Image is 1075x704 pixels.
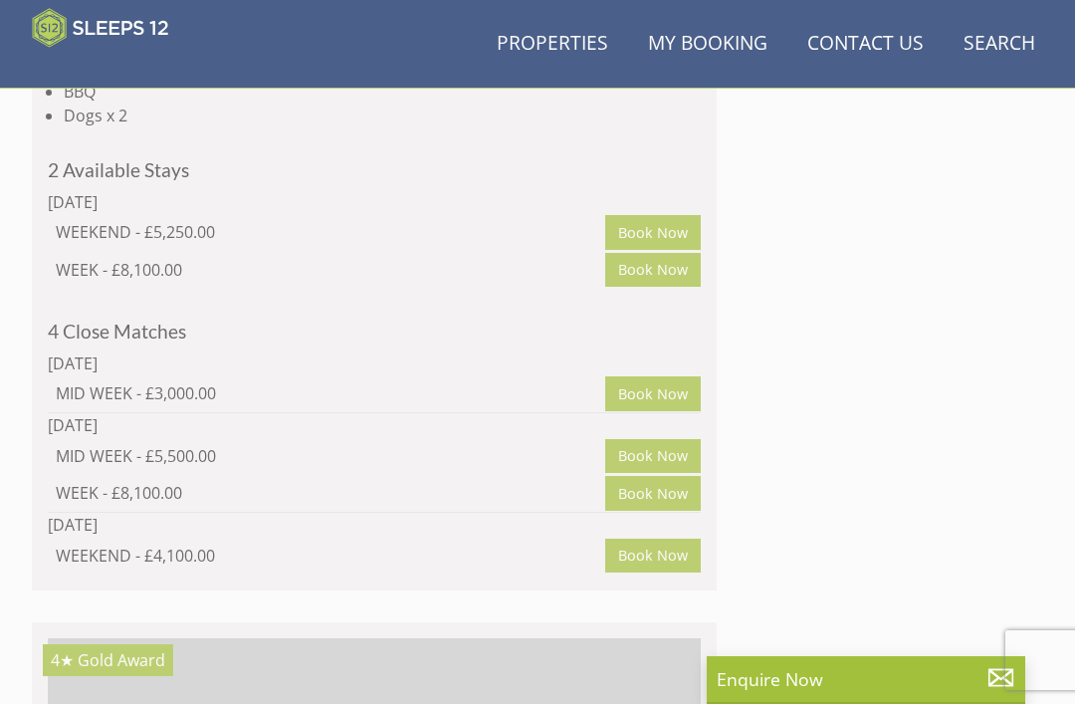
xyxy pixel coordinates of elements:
div: WEEK - £8,100.00 [56,258,605,282]
a: Book Now [605,439,701,473]
div: WEEKEND - £4,100.00 [56,544,605,568]
a: Book Now [605,476,701,510]
h4: 4 Close Matches [48,321,701,342]
p: Enquire Now [717,666,1015,692]
a: My Booking [640,22,775,67]
div: MID WEEK - £3,000.00 [56,381,605,405]
li: Dogs x 2 [64,104,701,127]
a: Book Now [605,376,701,410]
div: [DATE] [48,352,701,375]
a: Book Now [605,253,701,287]
a: Book Now [605,215,701,249]
span: Overbrooks has a 4 star rating under the Quality in Tourism Scheme [51,649,74,671]
iframe: Customer reviews powered by Trustpilot [22,60,231,77]
a: Search [956,22,1043,67]
div: WEEKEND - £5,250.00 [56,220,605,244]
div: MID WEEK - £5,500.00 [56,444,605,468]
div: [DATE] [48,513,701,537]
div: [DATE] [48,190,701,214]
div: [DATE] [48,413,701,437]
img: Sleeps 12 [32,8,169,48]
a: Contact Us [799,22,932,67]
a: Properties [489,22,616,67]
span: Overbrooks has been awarded a Gold Award by Visit England [78,649,165,671]
h4: 2 Available Stays [48,159,701,180]
li: BBQ [64,80,701,104]
div: WEEK - £8,100.00 [56,481,605,505]
a: Book Now [605,539,701,573]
